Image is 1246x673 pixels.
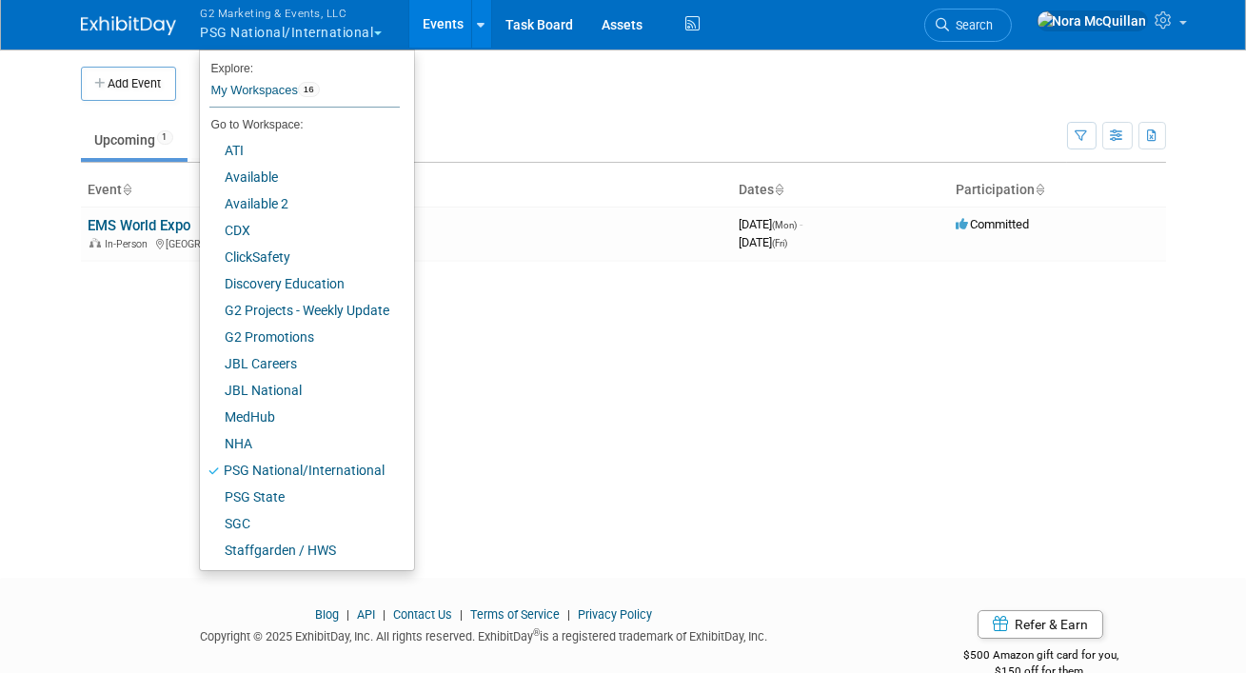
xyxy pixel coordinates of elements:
[200,457,400,484] a: PSG National/International
[201,3,382,23] span: G2 Marketing & Events, LLC
[191,122,274,158] a: Past129
[200,190,400,217] a: Available 2
[200,430,400,457] a: NHA
[470,607,560,622] a: Terms of Service
[200,297,400,324] a: G2 Projects - Weekly Update
[200,510,400,537] a: SGC
[123,182,132,197] a: Sort by Event Name
[200,270,400,297] a: Discovery Education
[200,217,400,244] a: CDX
[89,235,724,250] div: [GEOGRAPHIC_DATA], [GEOGRAPHIC_DATA]
[775,182,784,197] a: Sort by Start Date
[81,67,176,101] button: Add Event
[924,9,1012,42] a: Search
[89,238,101,247] img: In-Person Event
[315,607,339,622] a: Blog
[81,624,888,645] div: Copyright © 2025 ExhibitDay, Inc. All rights reserved. ExhibitDay is a registered trademark of Ex...
[200,112,400,137] li: Go to Workspace:
[81,122,188,158] a: Upcoming1
[157,130,173,145] span: 1
[200,404,400,430] a: MedHub
[200,324,400,350] a: G2 Promotions
[200,537,400,564] a: Staffgarden / HWS
[342,607,354,622] span: |
[949,174,1166,207] th: Participation
[957,217,1030,231] span: Committed
[106,238,154,250] span: In-Person
[578,607,652,622] a: Privacy Policy
[533,627,540,638] sup: ®
[200,164,400,190] a: Available
[200,244,400,270] a: ClickSafety
[89,217,191,234] a: EMS World Expo
[563,607,575,622] span: |
[298,82,320,97] span: 16
[732,174,949,207] th: Dates
[773,238,788,248] span: (Fri)
[200,484,400,510] a: PSG State
[200,137,400,164] a: ATI
[393,607,452,622] a: Contact Us
[200,377,400,404] a: JBL National
[1037,10,1148,31] img: Nora McQuillan
[950,18,994,32] span: Search
[1036,182,1045,197] a: Sort by Participation Type
[209,74,400,107] a: My Workspaces16
[357,607,375,622] a: API
[455,607,467,622] span: |
[200,57,400,74] li: Explore:
[81,174,732,207] th: Event
[378,607,390,622] span: |
[740,235,788,249] span: [DATE]
[978,610,1103,639] a: Refer & Earn
[81,16,176,35] img: ExhibitDay
[801,217,803,231] span: -
[200,350,400,377] a: JBL Careers
[740,217,803,231] span: [DATE]
[773,220,798,230] span: (Mon)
